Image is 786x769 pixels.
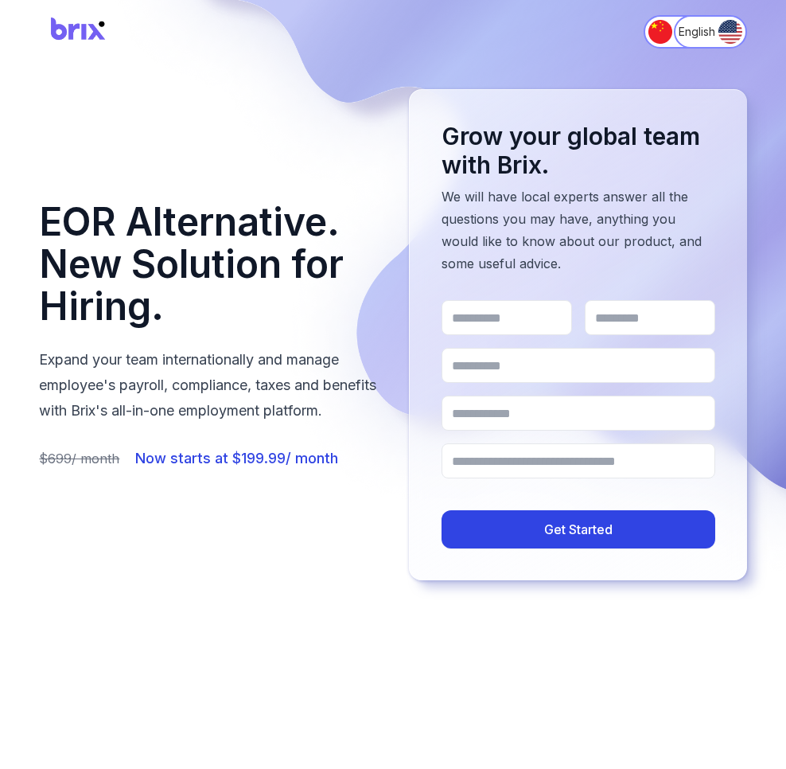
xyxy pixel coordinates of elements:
[39,11,119,53] img: Brix Logo
[39,449,119,468] span: $699/ month
[442,348,715,383] input: Work email
[135,449,338,468] span: Now starts at $199.99/ month
[644,15,725,49] button: Switch to 简体中文
[442,122,715,179] h2: Grow your global team with Brix.
[442,300,572,335] input: First Name
[585,300,715,335] input: Last Name
[39,201,377,327] h1: EOR Alternative. New Solution for Hiring.
[674,15,747,49] button: Switch to English
[39,347,377,424] p: Expand your team internationally and manage employee's payroll, compliance, taxes and benefits wi...
[679,24,715,40] span: English
[442,185,715,275] p: We will have local experts answer all the questions you may have, anything you would like to know...
[442,510,715,548] button: Get Started
[442,443,715,478] input: Where is the business established?
[442,396,715,431] input: Company name
[648,20,672,44] img: 简体中文
[409,89,747,580] div: Lead capture form
[718,20,742,44] img: English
